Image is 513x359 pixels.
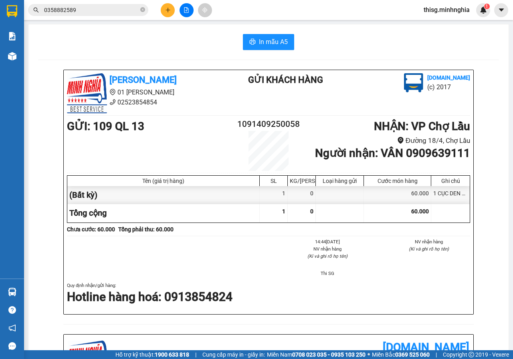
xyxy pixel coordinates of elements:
span: 1 [282,208,285,215]
span: printer [249,38,256,46]
div: KG/[PERSON_NAME] [290,178,313,184]
i: (Kí và ghi rõ họ tên) [307,253,347,259]
li: NV nhận hàng [286,245,369,253]
span: | [436,350,437,359]
div: 1 CỤC DEN QA [431,186,470,204]
sup: 1 [484,4,490,9]
li: 01 [PERSON_NAME] [67,87,216,97]
span: Hỗ trợ kỹ thuật: [115,350,189,359]
div: (Bất kỳ) [67,186,260,204]
img: warehouse-icon [8,288,16,296]
div: SL [262,178,285,184]
img: logo-vxr [7,5,17,17]
span: thisg.minhnghia [417,5,476,15]
span: Miền Nam [267,350,366,359]
div: 60.000 [364,186,431,204]
b: NHẬN : VP Chợ Lầu [374,120,470,133]
b: Gửi khách hàng [248,75,323,85]
span: plus [165,7,171,13]
div: 1 [260,186,288,204]
img: logo.jpg [404,73,423,92]
b: [PERSON_NAME] [109,75,177,85]
img: solution-icon [8,32,16,40]
span: environment [397,137,404,144]
span: close-circle [140,6,145,14]
img: warehouse-icon [8,52,16,60]
div: Loại hàng gửi [318,178,362,184]
i: (Kí và ghi rõ họ tên) [409,246,449,252]
span: search [33,7,39,13]
b: Tổng phải thu: 60.000 [118,226,174,233]
b: [DOMAIN_NAME] [427,74,470,81]
span: file-add [184,7,189,13]
span: Tổng cộng [69,208,107,218]
span: 1 [485,4,488,9]
span: In mẫu A5 [259,37,288,47]
span: aim [202,7,208,13]
span: Miền Bắc [372,350,430,359]
li: NV nhận hàng [388,238,471,245]
strong: 1900 633 818 [155,351,189,358]
span: 60.000 [411,208,429,215]
li: 02523854854 [67,97,216,107]
button: file-add [180,3,194,17]
b: [DOMAIN_NAME] [383,341,469,354]
li: (c) 2017 [427,82,470,92]
span: | [195,350,196,359]
span: notification [8,324,16,332]
span: 0 [310,208,313,215]
li: Đường 18/4, Chợ Lầu [302,135,470,146]
span: close-circle [140,7,145,12]
b: GỬI : 109 QL 13 [67,120,144,133]
span: environment [109,89,116,95]
input: Tìm tên, số ĐT hoặc mã đơn [44,6,139,14]
strong: 0708 023 035 - 0935 103 250 [292,351,366,358]
div: 0 [288,186,316,204]
b: Người nhận : VÂN 0909639111 [315,146,470,160]
div: Ghi chú [433,178,468,184]
span: Cung cấp máy in - giấy in: [202,350,265,359]
li: Thi SG [286,270,369,277]
button: caret-down [494,3,508,17]
span: phone [109,99,116,105]
strong: Hotline hàng hoá: 0913854824 [67,290,232,304]
button: aim [198,3,212,17]
img: icon-new-feature [480,6,487,14]
div: Quy định nhận/gửi hàng : [67,282,470,305]
b: Chưa cước : 60.000 [67,226,115,233]
span: ⚪️ [368,353,370,356]
button: printerIn mẫu A5 [243,34,294,50]
span: message [8,342,16,350]
span: caret-down [498,6,505,14]
strong: 0369 525 060 [395,351,430,358]
div: Tên (giá trị hàng) [69,178,257,184]
span: question-circle [8,306,16,314]
li: 14:44[DATE] [286,238,369,245]
img: logo.jpg [67,73,107,113]
div: Cước món hàng [366,178,429,184]
button: plus [161,3,175,17]
span: copyright [469,352,474,357]
h2: 1091409250058 [235,118,302,131]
